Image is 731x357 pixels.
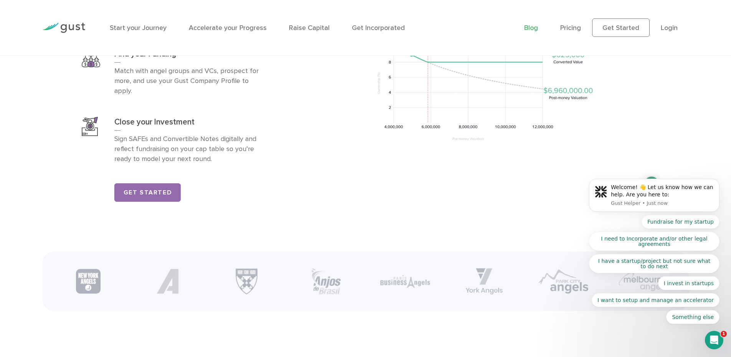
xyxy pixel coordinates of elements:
[71,106,274,174] a: Close Your InvestmentClose your InvestmentSign SAFEs and Convertible Notes digitally and reflect ...
[352,24,405,32] a: Get Incorporated
[661,24,678,32] a: Login
[71,38,274,106] a: Find Your FundingFind your FundingMatch with angel groups and VCs, prospect for more, and use you...
[466,268,503,294] img: York Angels
[114,49,264,63] h3: Find your Funding
[289,24,330,32] a: Raise Capital
[82,49,100,67] img: Find Your Funding
[42,23,85,33] img: Gust Logo
[233,268,260,294] img: Harvard Business School
[76,269,101,294] img: New York Angels
[592,18,650,37] a: Get Started
[114,117,264,131] h3: Close your Investment
[380,275,430,287] img: Paris Business Angels
[189,24,267,32] a: Accelerate your Progress
[155,269,180,294] img: Partner
[524,24,538,32] a: Blog
[82,117,97,136] img: Close Your Investment
[705,331,723,349] iframe: Intercom live chat
[114,66,264,96] p: Match with angel groups and VCs, prospect for more, and use your Gust Company Profile to apply.
[539,269,589,294] img: Park City Angels
[310,268,341,294] img: Anjos Brasil
[110,24,167,32] a: Start your Journey
[114,134,264,164] p: Sign SAFEs and Convertible Notes digitally and reflect fundraising on your cap table so you’re re...
[560,24,581,32] a: Pricing
[114,183,181,202] a: Get Started
[578,58,731,336] iframe: Intercom notifications message
[721,331,727,337] span: 1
